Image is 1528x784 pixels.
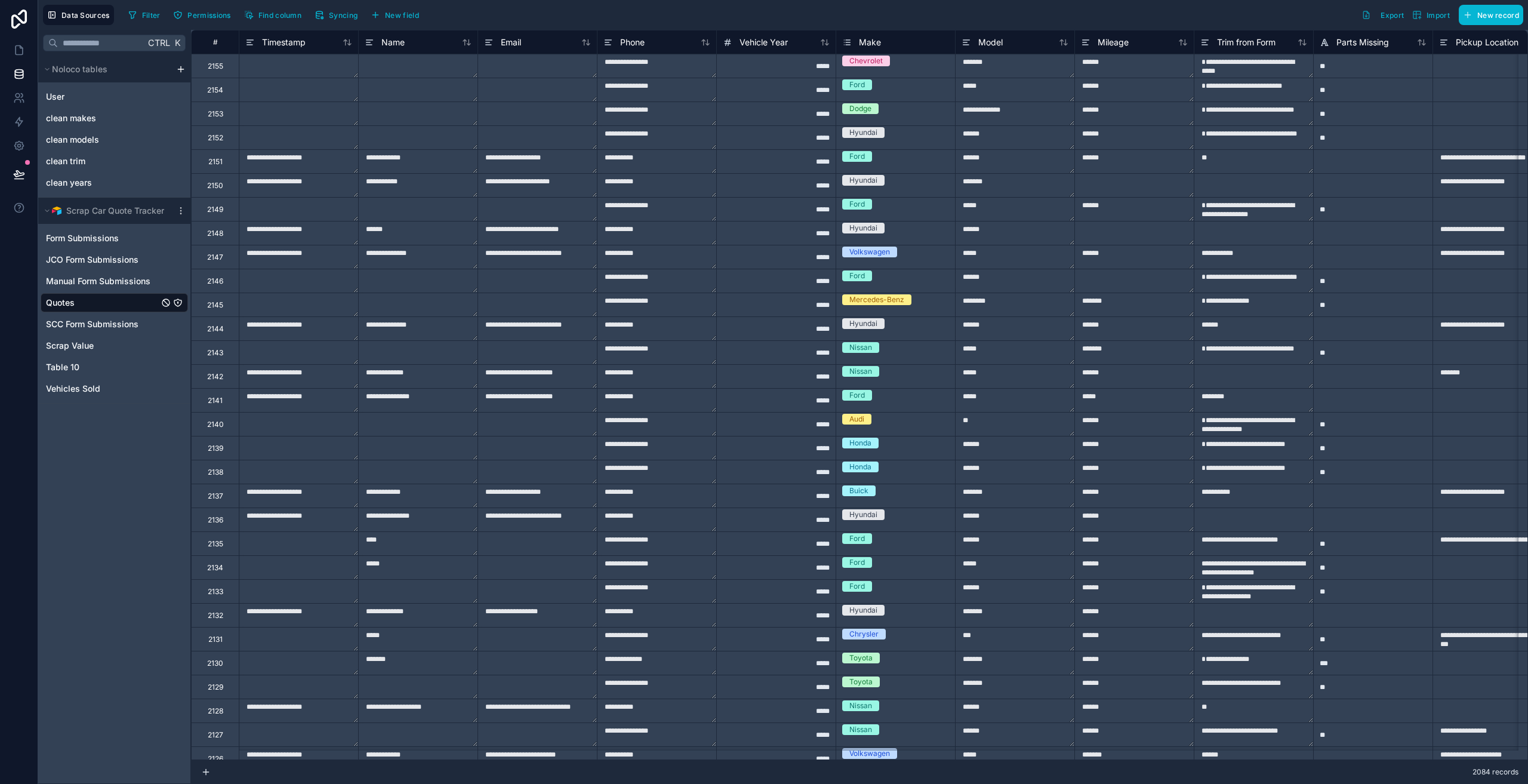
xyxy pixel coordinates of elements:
[849,103,871,114] div: Dodge
[849,724,872,735] div: Nissan
[849,199,865,210] div: Ford
[147,35,171,50] span: Ctrl
[173,39,181,47] span: K
[1098,36,1129,48] span: Mileage
[859,36,881,48] span: Make
[208,468,223,477] div: 2138
[849,175,877,186] div: Hyundai
[849,414,864,425] div: Audi
[208,587,223,597] div: 2133
[849,318,877,329] div: Hyundai
[208,539,223,549] div: 2135
[207,300,223,310] div: 2145
[240,6,306,24] button: Find column
[849,462,871,472] div: Honda
[1427,11,1450,20] span: Import
[201,38,230,47] div: #
[366,6,423,24] button: New field
[1408,5,1454,25] button: Import
[1459,5,1523,25] button: New record
[849,56,883,66] div: Chevrolet
[169,6,235,24] button: Permissions
[207,205,223,214] div: 2149
[501,36,521,48] span: Email
[207,276,223,286] div: 2146
[207,563,223,573] div: 2134
[208,706,223,716] div: 2128
[849,342,872,353] div: Nissan
[1456,36,1518,48] span: Pickup Location
[849,151,865,162] div: Ford
[208,491,223,501] div: 2137
[310,6,366,24] a: Syncing
[620,36,645,48] span: Phone
[849,485,868,496] div: Buick
[1357,5,1408,25] button: Export
[310,6,362,24] button: Syncing
[1477,11,1519,20] span: New record
[61,11,110,20] span: Data Sources
[849,605,877,616] div: Hyundai
[208,515,223,525] div: 2136
[208,396,223,405] div: 2141
[187,11,230,20] span: Permissions
[849,557,865,568] div: Ford
[208,730,223,740] div: 2127
[1217,36,1276,48] span: Trim from Form
[169,6,239,24] a: Permissions
[208,157,223,167] div: 2151
[849,294,904,305] div: Mercedes-Benz
[1472,767,1518,777] span: 2084 records
[262,36,306,48] span: Timestamp
[207,253,223,262] div: 2147
[849,79,865,90] div: Ford
[207,659,223,668] div: 2130
[849,270,865,281] div: Ford
[208,682,223,692] div: 2129
[207,85,223,95] div: 2154
[208,635,223,644] div: 2131
[849,629,879,640] div: Chrysler
[207,420,224,429] div: 2140
[207,348,223,358] div: 2143
[207,372,223,382] div: 2142
[849,700,872,711] div: Nissan
[849,127,877,138] div: Hyundai
[258,11,301,20] span: Find column
[849,509,877,520] div: Hyundai
[208,62,223,71] div: 2155
[978,36,1003,48] span: Model
[142,11,161,20] span: Filter
[1454,5,1523,25] a: New record
[43,5,114,25] button: Data Sources
[849,223,877,233] div: Hyundai
[1381,11,1404,20] span: Export
[849,581,865,592] div: Ford
[207,181,223,190] div: 2150
[207,229,223,238] div: 2148
[1336,36,1389,48] span: Parts Missing
[849,390,865,401] div: Ford
[208,611,223,620] div: 2132
[849,247,890,257] div: Volkswagen
[849,533,865,544] div: Ford
[207,324,224,334] div: 2144
[849,653,873,663] div: Toyota
[849,677,873,687] div: Toyota
[849,438,871,448] div: Honda
[849,748,890,759] div: Volkswagen
[124,6,165,24] button: Filter
[740,36,788,48] span: Vehicle Year
[329,11,358,20] span: Syncing
[208,109,223,119] div: 2153
[208,444,223,453] div: 2139
[208,754,223,764] div: 2126
[381,36,405,48] span: Name
[385,11,419,20] span: New field
[208,133,223,143] div: 2152
[849,366,872,377] div: Nissan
